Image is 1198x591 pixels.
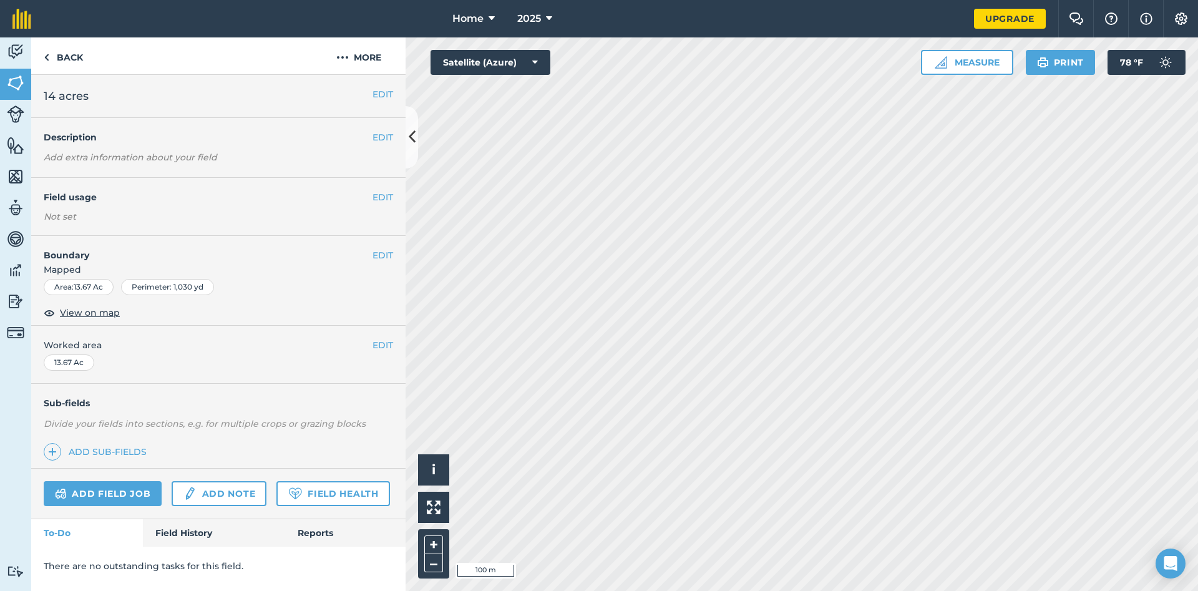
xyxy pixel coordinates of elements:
[452,11,484,26] span: Home
[427,501,441,514] img: Four arrows, one pointing top left, one top right, one bottom right and the last bottom left
[44,354,94,371] div: 13.67 Ac
[7,42,24,61] img: svg+xml;base64,PD94bWwgdmVyc2lvbj0iMS4wIiBlbmNvZGluZz0idXRmLTgiPz4KPCEtLSBHZW5lcmF0b3I6IEFkb2JlIE...
[44,305,120,320] button: View on map
[424,554,443,572] button: –
[1026,50,1096,75] button: Print
[974,9,1046,29] a: Upgrade
[1156,549,1186,579] div: Open Intercom Messenger
[276,481,389,506] a: Field Health
[373,130,393,144] button: EDIT
[7,198,24,217] img: svg+xml;base64,PD94bWwgdmVyc2lvbj0iMS4wIiBlbmNvZGluZz0idXRmLTgiPz4KPCEtLSBHZW5lcmF0b3I6IEFkb2JlIE...
[7,136,24,155] img: svg+xml;base64,PHN2ZyB4bWxucz0iaHR0cDovL3d3dy53My5vcmcvMjAwMC9zdmciIHdpZHRoPSI1NiIgaGVpZ2h0PSI2MC...
[31,396,406,410] h4: Sub-fields
[517,11,541,26] span: 2025
[935,56,947,69] img: Ruler icon
[44,190,373,204] h4: Field usage
[418,454,449,486] button: i
[44,210,393,223] div: Not set
[55,486,67,501] img: svg+xml;base64,PD94bWwgdmVyc2lvbj0iMS4wIiBlbmNvZGluZz0idXRmLTgiPz4KPCEtLSBHZW5lcmF0b3I6IEFkb2JlIE...
[143,519,285,547] a: Field History
[1104,12,1119,25] img: A question mark icon
[44,443,152,461] a: Add sub-fields
[7,167,24,186] img: svg+xml;base64,PHN2ZyB4bWxucz0iaHR0cDovL3d3dy53My5vcmcvMjAwMC9zdmciIHdpZHRoPSI1NiIgaGVpZ2h0PSI2MC...
[336,50,349,65] img: svg+xml;base64,PHN2ZyB4bWxucz0iaHR0cDovL3d3dy53My5vcmcvMjAwMC9zdmciIHdpZHRoPSIyMCIgaGVpZ2h0PSIyNC...
[7,324,24,341] img: svg+xml;base64,PD94bWwgdmVyc2lvbj0iMS4wIiBlbmNvZGluZz0idXRmLTgiPz4KPCEtLSBHZW5lcmF0b3I6IEFkb2JlIE...
[373,248,393,262] button: EDIT
[7,230,24,248] img: svg+xml;base64,PD94bWwgdmVyc2lvbj0iMS4wIiBlbmNvZGluZz0idXRmLTgiPz4KPCEtLSBHZW5lcmF0b3I6IEFkb2JlIE...
[44,130,393,144] h4: Description
[48,444,57,459] img: svg+xml;base64,PHN2ZyB4bWxucz0iaHR0cDovL3d3dy53My5vcmcvMjAwMC9zdmciIHdpZHRoPSIxNCIgaGVpZ2h0PSIyNC...
[121,279,214,295] div: Perimeter : 1,030 yd
[1120,50,1143,75] span: 78 ° F
[44,338,393,352] span: Worked area
[44,279,114,295] div: Area : 13.67 Ac
[1153,50,1178,75] img: svg+xml;base64,PD94bWwgdmVyc2lvbj0iMS4wIiBlbmNvZGluZz0idXRmLTgiPz4KPCEtLSBHZW5lcmF0b3I6IEFkb2JlIE...
[60,306,120,320] span: View on map
[7,74,24,92] img: svg+xml;base64,PHN2ZyB4bWxucz0iaHR0cDovL3d3dy53My5vcmcvMjAwMC9zdmciIHdpZHRoPSI1NiIgaGVpZ2h0PSI2MC...
[31,37,95,74] a: Back
[921,50,1013,75] button: Measure
[31,263,406,276] span: Mapped
[373,87,393,101] button: EDIT
[44,559,393,573] p: There are no outstanding tasks for this field.
[44,50,49,65] img: svg+xml;base64,PHN2ZyB4bWxucz0iaHR0cDovL3d3dy53My5vcmcvMjAwMC9zdmciIHdpZHRoPSI5IiBoZWlnaHQ9IjI0Ii...
[172,481,266,506] a: Add note
[7,105,24,123] img: svg+xml;base64,PD94bWwgdmVyc2lvbj0iMS4wIiBlbmNvZGluZz0idXRmLTgiPz4KPCEtLSBHZW5lcmF0b3I6IEFkb2JlIE...
[44,481,162,506] a: Add field job
[183,486,197,501] img: svg+xml;base64,PD94bWwgdmVyc2lvbj0iMS4wIiBlbmNvZGluZz0idXRmLTgiPz4KPCEtLSBHZW5lcmF0b3I6IEFkb2JlIE...
[44,418,366,429] em: Divide your fields into sections, e.g. for multiple crops or grazing blocks
[424,535,443,554] button: +
[1140,11,1152,26] img: svg+xml;base64,PHN2ZyB4bWxucz0iaHR0cDovL3d3dy53My5vcmcvMjAwMC9zdmciIHdpZHRoPSIxNyIgaGVpZ2h0PSIxNy...
[31,236,373,262] h4: Boundary
[1037,55,1049,70] img: svg+xml;base64,PHN2ZyB4bWxucz0iaHR0cDovL3d3dy53My5vcmcvMjAwMC9zdmciIHdpZHRoPSIxOSIgaGVpZ2h0PSIyNC...
[7,292,24,311] img: svg+xml;base64,PD94bWwgdmVyc2lvbj0iMS4wIiBlbmNvZGluZz0idXRmLTgiPz4KPCEtLSBHZW5lcmF0b3I6IEFkb2JlIE...
[44,305,55,320] img: svg+xml;base64,PHN2ZyB4bWxucz0iaHR0cDovL3d3dy53My5vcmcvMjAwMC9zdmciIHdpZHRoPSIxOCIgaGVpZ2h0PSIyNC...
[1108,50,1186,75] button: 78 °F
[373,190,393,204] button: EDIT
[1069,12,1084,25] img: Two speech bubbles overlapping with the left bubble in the forefront
[1174,12,1189,25] img: A cog icon
[312,37,406,74] button: More
[31,519,143,547] a: To-Do
[285,519,406,547] a: Reports
[44,87,89,105] span: 14 acres
[7,565,24,577] img: svg+xml;base64,PD94bWwgdmVyc2lvbj0iMS4wIiBlbmNvZGluZz0idXRmLTgiPz4KPCEtLSBHZW5lcmF0b3I6IEFkb2JlIE...
[12,9,31,29] img: fieldmargin Logo
[431,50,550,75] button: Satellite (Azure)
[432,462,436,477] span: i
[44,152,217,163] em: Add extra information about your field
[7,261,24,280] img: svg+xml;base64,PD94bWwgdmVyc2lvbj0iMS4wIiBlbmNvZGluZz0idXRmLTgiPz4KPCEtLSBHZW5lcmF0b3I6IEFkb2JlIE...
[373,338,393,352] button: EDIT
